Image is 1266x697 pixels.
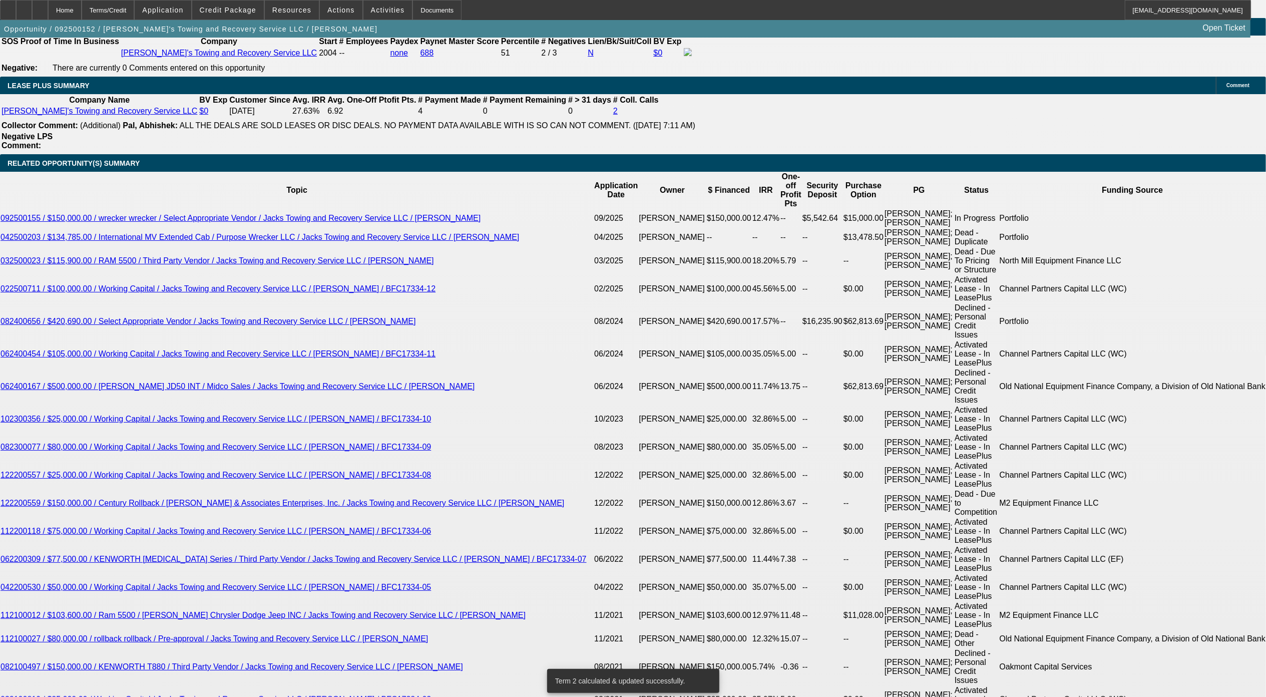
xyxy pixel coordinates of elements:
[594,405,638,433] td: 10/2023
[1,527,431,535] a: 112200118 / $75,000.00 / Working Capital / Jacks Towing and Recovery Service LLC / [PERSON_NAME] ...
[199,107,208,115] a: $0
[180,121,696,130] span: ALL THE DEALS ARE SOLD LEASES OR DISC DEALS. NO PAYMENT DATA AVAILABLE WITH IS SO CAN NOT COMMENT...
[999,573,1266,601] td: Channel Partners Capital LLC (WC)
[884,303,954,340] td: [PERSON_NAME]; [PERSON_NAME]
[954,601,999,629] td: Activated Lease - In LeasePlus
[638,461,706,489] td: [PERSON_NAME]
[638,368,706,405] td: [PERSON_NAME]
[638,340,706,368] td: [PERSON_NAME]
[706,275,752,303] td: $100,000.00
[594,303,638,340] td: 08/2024
[780,405,802,433] td: 5.00
[843,573,884,601] td: $0.00
[706,368,752,405] td: $500,000.00
[613,107,618,115] a: 2
[999,648,1266,685] td: Oakmont Capital Services
[884,489,954,517] td: [PERSON_NAME]; [PERSON_NAME]
[638,405,706,433] td: [PERSON_NAME]
[594,433,638,461] td: 08/2023
[594,629,638,648] td: 11/2021
[706,517,752,545] td: $75,000.00
[999,629,1266,648] td: Old National Equipment Finance Company, a Division of Old National Bank
[1,214,481,222] a: 092500155 / $150,000.00 / wrecker wrecker / Select Appropriate Vendor / Jacks Towing and Recovery...
[501,49,539,58] div: 51
[390,49,408,57] a: none
[568,96,611,104] b: # > 31 days
[752,172,780,209] th: IRR
[884,433,954,461] td: [PERSON_NAME]; [PERSON_NAME]
[1,471,431,479] a: 122200557 / $25,000.00 / Working Capital / Jacks Towing and Recovery Service LLC / [PERSON_NAME] ...
[706,629,752,648] td: $80,000.00
[706,433,752,461] td: $80,000.00
[1,583,431,591] a: 042200530 / $50,000.00 / Working Capital / Jacks Towing and Recovery Service LLC / [PERSON_NAME] ...
[1,611,526,619] a: 112100012 / $103,600.00 / Ram 5500 / [PERSON_NAME] Chrysler Dodge Jeep INC / Jacks Towing and Rec...
[142,6,183,14] span: Application
[594,545,638,573] td: 06/2022
[684,48,692,56] img: facebook-icon.png
[8,82,90,90] span: LEASE PLUS SUMMARY
[594,340,638,368] td: 06/2024
[1199,20,1249,37] a: Open Ticket
[954,517,999,545] td: Activated Lease - In LeasePlus
[706,340,752,368] td: $105,000.00
[999,545,1266,573] td: Channel Partners Capital LLC (EF)
[999,172,1266,209] th: Funding Source
[884,648,954,685] td: [PERSON_NAME]; [PERSON_NAME]
[954,275,999,303] td: Activated Lease - In LeasePlus
[192,1,264,20] button: Credit Package
[843,340,884,368] td: $0.00
[780,433,802,461] td: 5.00
[780,601,802,629] td: 11.48
[780,517,802,545] td: 5.00
[843,461,884,489] td: $0.00
[1,443,431,451] a: 082300077 / $80,000.00 / Working Capital / Jacks Towing and Recovery Service LLC / [PERSON_NAME] ...
[53,64,265,72] span: There are currently 0 Comments entered on this opportunity
[752,247,780,275] td: 18.20%
[999,303,1266,340] td: Portfolio
[843,629,884,648] td: --
[999,489,1266,517] td: M2 Equipment Finance LLC
[229,106,291,116] td: [DATE]
[954,573,999,601] td: Activated Lease - In LeasePlus
[1226,83,1249,88] span: Comment
[954,368,999,405] td: Declined - Personal Credit Issues
[954,648,999,685] td: Declined - Personal Credit Issues
[319,37,337,46] b: Start
[588,37,651,46] b: Lien/Bk/Suit/Coll
[638,247,706,275] td: [PERSON_NAME]
[594,648,638,685] td: 08/2021
[265,1,319,20] button: Resources
[954,172,999,209] th: Status
[884,629,954,648] td: [PERSON_NAME]; [PERSON_NAME]
[706,172,752,209] th: $ Financed
[594,489,638,517] td: 12/2022
[638,228,706,247] td: [PERSON_NAME]
[1,37,19,47] th: SOS
[954,247,999,275] td: Dead - Due To Pricing or Structure
[594,247,638,275] td: 03/2025
[999,433,1266,461] td: Channel Partners Capital LLC (WC)
[752,275,780,303] td: 45.56%
[594,228,638,247] td: 04/2025
[802,433,843,461] td: --
[706,545,752,573] td: $77,500.00
[843,433,884,461] td: $0.00
[884,517,954,545] td: [PERSON_NAME]; [PERSON_NAME]
[780,275,802,303] td: 5.00
[292,96,325,104] b: Avg. IRR
[638,648,706,685] td: [PERSON_NAME]
[780,573,802,601] td: 5.00
[1,317,416,325] a: 082400656 / $420,690.00 / Select Appropriate Vendor / Jacks Towing and Recovery Service LLC / [PE...
[752,228,780,247] td: --
[884,340,954,368] td: [PERSON_NAME]; [PERSON_NAME]
[371,6,405,14] span: Activities
[802,303,843,340] td: $16,235.90
[752,601,780,629] td: 12.97%
[706,247,752,275] td: $115,900.00
[884,461,954,489] td: [PERSON_NAME]; [PERSON_NAME]
[541,37,586,46] b: # Negatives
[780,303,802,340] td: --
[706,648,752,685] td: $150,000.00
[420,37,499,46] b: Paynet Master Score
[1,382,475,391] a: 062400167 / $500,000.00 / [PERSON_NAME] JD50 INT / Midco Sales / Jacks Towing and Recovery Servic...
